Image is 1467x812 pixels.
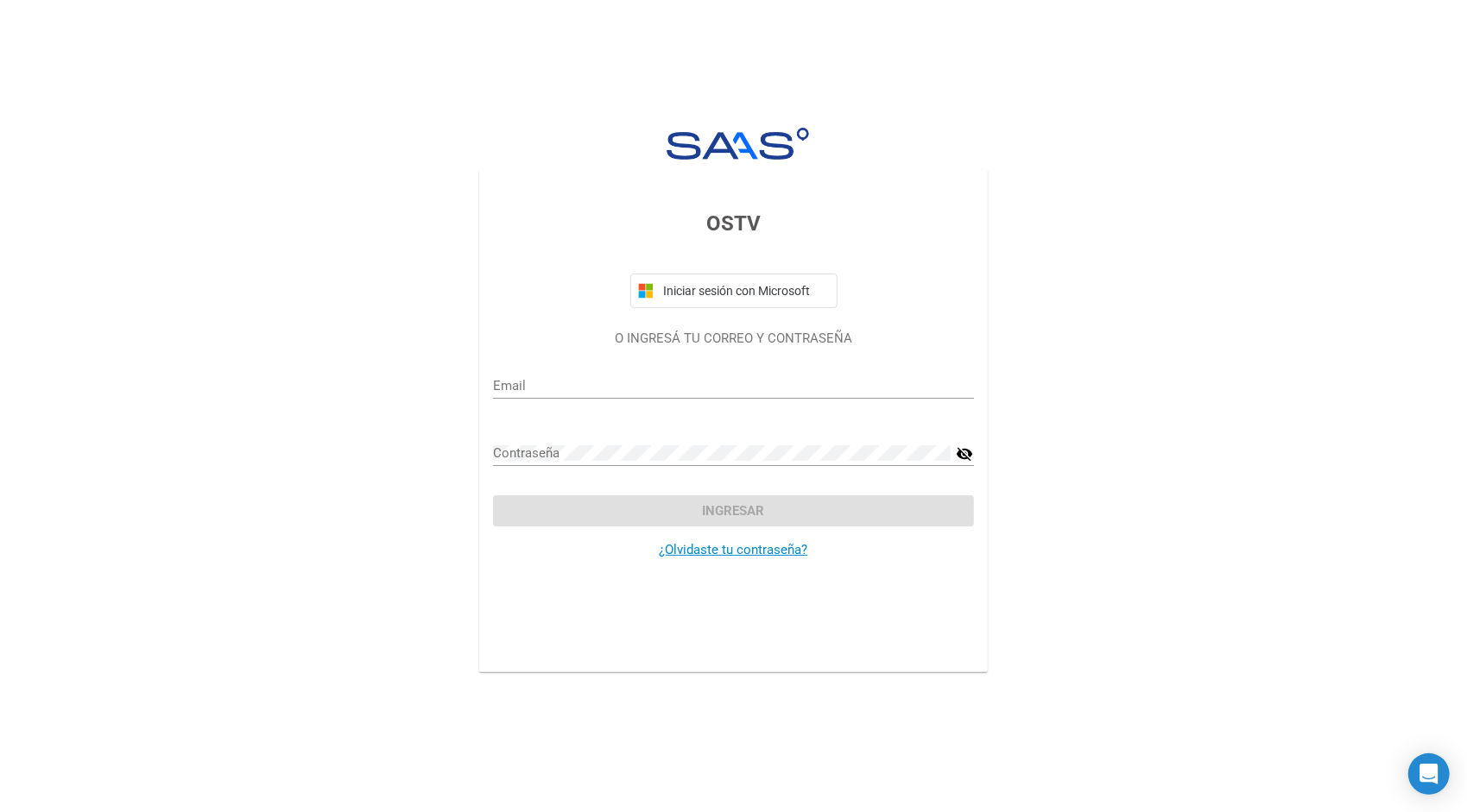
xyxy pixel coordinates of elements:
h3: OSTV [493,208,974,239]
mat-icon: visibility_off [957,444,974,464]
button: Ingresar [493,495,974,526]
button: Iniciar sesión con Microsoft [630,274,838,308]
div: Open Intercom Messenger [1408,753,1450,795]
p: O INGRESÁ TU CORREO Y CONTRASEÑA [493,329,974,349]
span: Ingresar [703,503,765,519]
span: Iniciar sesión con Microsoft [661,284,830,298]
a: ¿Olvidaste tu contraseña? [660,542,808,557]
